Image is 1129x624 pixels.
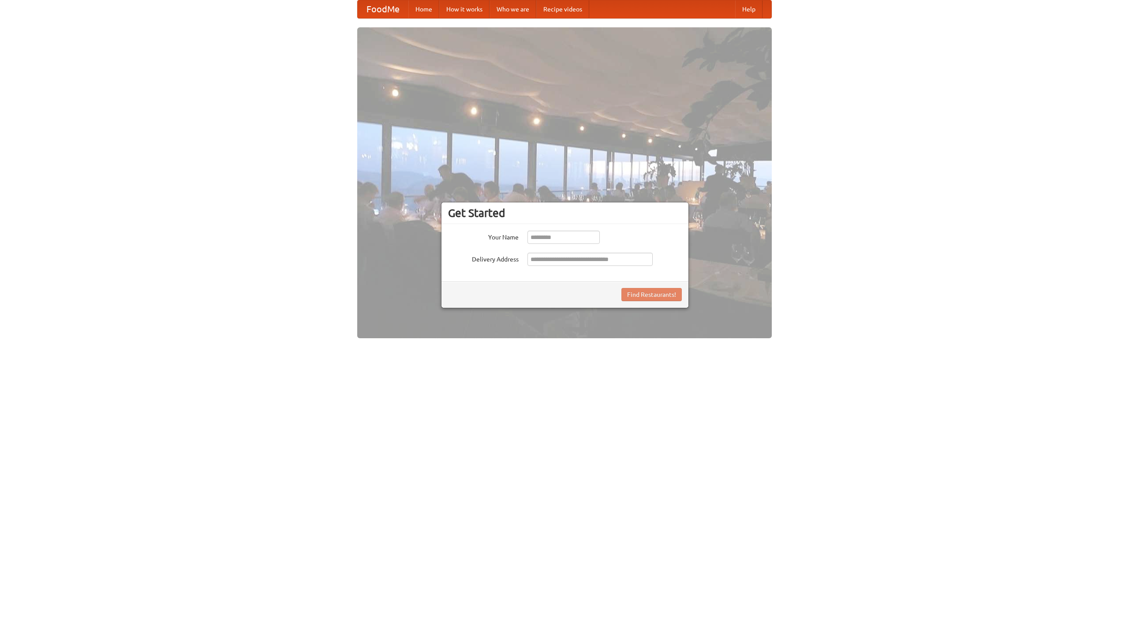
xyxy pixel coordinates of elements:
label: Delivery Address [448,253,519,264]
a: Who we are [490,0,536,18]
a: How it works [439,0,490,18]
a: FoodMe [358,0,408,18]
a: Recipe videos [536,0,589,18]
label: Your Name [448,231,519,242]
h3: Get Started [448,206,682,220]
a: Help [735,0,763,18]
button: Find Restaurants! [621,288,682,301]
a: Home [408,0,439,18]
